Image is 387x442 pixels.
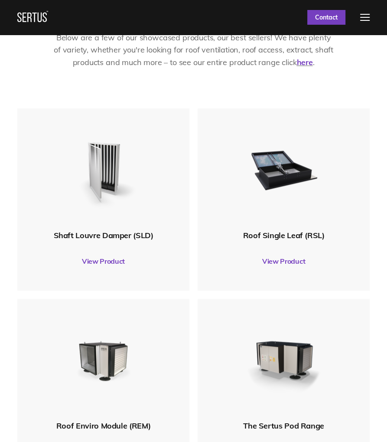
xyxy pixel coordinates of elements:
a: View Product [202,249,365,273]
div: The Sertus Pod Range [202,421,365,431]
a: View Product [22,249,185,273]
div: Roof Enviro Module (REM) [22,421,185,431]
iframe: Chat Widget [231,342,387,442]
div: Shaft Louvre Damper (SLD) [22,231,185,241]
a: Contact [307,10,345,25]
p: Below are a few of our showcased products, our best sellers! We have plenty of variety, whether y... [53,32,335,69]
a: here [296,57,312,67]
div: Roof Single Leaf (RSL) [202,231,365,241]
